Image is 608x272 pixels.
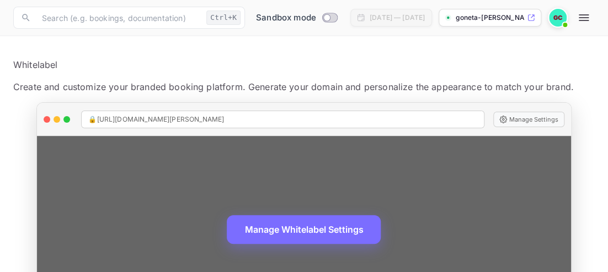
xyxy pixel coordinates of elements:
[206,11,241,25] div: Ctrl+K
[493,112,564,127] button: Manage Settings
[13,80,595,93] p: Create and customize your branded booking platform. Generate your domain and personalize the appe...
[252,12,342,24] div: Switch to Production mode
[88,114,224,124] span: 🔒 [URL][DOMAIN_NAME][PERSON_NAME]
[456,13,525,23] p: goneta-[PERSON_NAME]-ciss-...
[35,7,202,29] input: Search (e.g. bookings, documentation)
[13,58,595,71] p: Whitelabel
[370,13,425,23] div: [DATE] — [DATE]
[549,9,567,27] img: Goneta kenneth G Cissé
[227,215,381,244] button: Manage Whitelabel Settings
[256,12,316,24] span: Sandbox mode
